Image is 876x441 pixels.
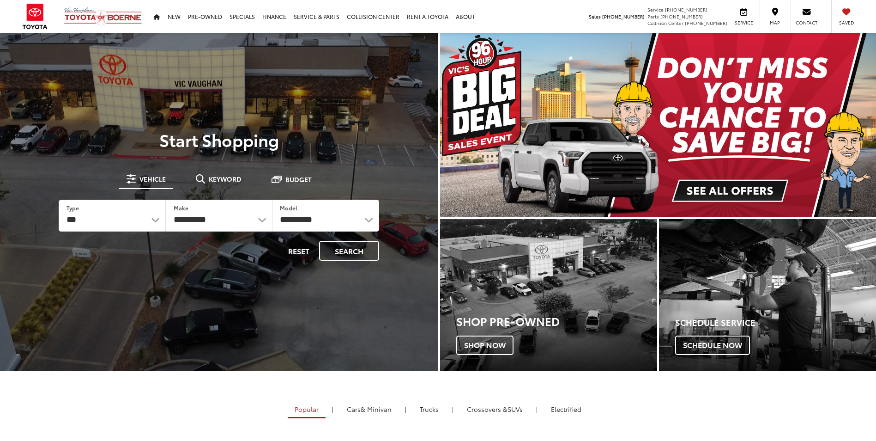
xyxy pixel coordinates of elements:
div: Toyota [440,219,657,371]
div: Toyota [659,219,876,371]
span: Vehicle [139,176,166,182]
a: Schedule Service Schedule Now [659,219,876,371]
li: | [403,404,409,414]
button: Search [319,241,379,261]
p: Start Shopping [39,130,399,149]
a: Electrified [544,401,588,417]
span: Parts [647,13,659,20]
span: Contact [796,19,817,26]
button: Reset [280,241,317,261]
a: Shop Pre-Owned Shop Now [440,219,657,371]
label: Make [174,204,188,212]
a: Cars [340,401,399,417]
a: SUVs [460,401,530,417]
span: [PHONE_NUMBER] [665,6,707,13]
span: Keyword [209,176,242,182]
span: Service [647,6,664,13]
li: | [450,404,456,414]
a: Trucks [413,401,446,417]
span: Crossovers & [467,404,507,414]
span: Shop Now [456,336,514,355]
h4: Schedule Service [675,318,876,327]
span: Sales [589,13,601,20]
label: Model [280,204,297,212]
label: Type [66,204,79,212]
span: & Minivan [361,404,392,414]
span: Service [733,19,754,26]
img: Vic Vaughan Toyota of Boerne [64,7,142,26]
span: Saved [836,19,857,26]
span: Schedule Now [675,336,750,355]
a: Popular [288,401,326,418]
span: [PHONE_NUMBER] [602,13,645,20]
span: Budget [285,176,312,183]
span: [PHONE_NUMBER] [685,19,727,26]
span: [PHONE_NUMBER] [660,13,703,20]
span: Map [765,19,785,26]
span: Collision Center [647,19,683,26]
h3: Shop Pre-Owned [456,315,657,327]
li: | [330,404,336,414]
li: | [534,404,540,414]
